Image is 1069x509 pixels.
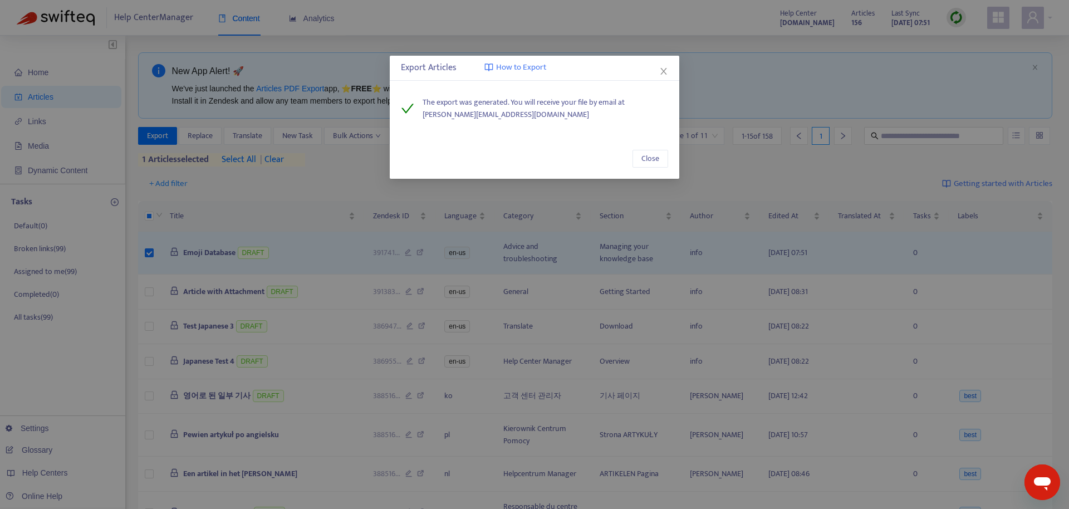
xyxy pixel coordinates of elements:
[641,153,659,165] span: Close
[401,102,414,115] span: check
[401,61,668,75] div: Export Articles
[659,67,668,76] span: close
[632,150,668,168] button: Close
[423,96,668,121] span: The export was generated. You will receive your file by email at [PERSON_NAME][EMAIL_ADDRESS][DOM...
[496,61,546,74] span: How to Export
[1024,464,1060,500] iframe: Button to launch messaging window
[658,65,670,77] button: Close
[484,61,546,74] a: How to Export
[484,63,493,72] img: image-link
